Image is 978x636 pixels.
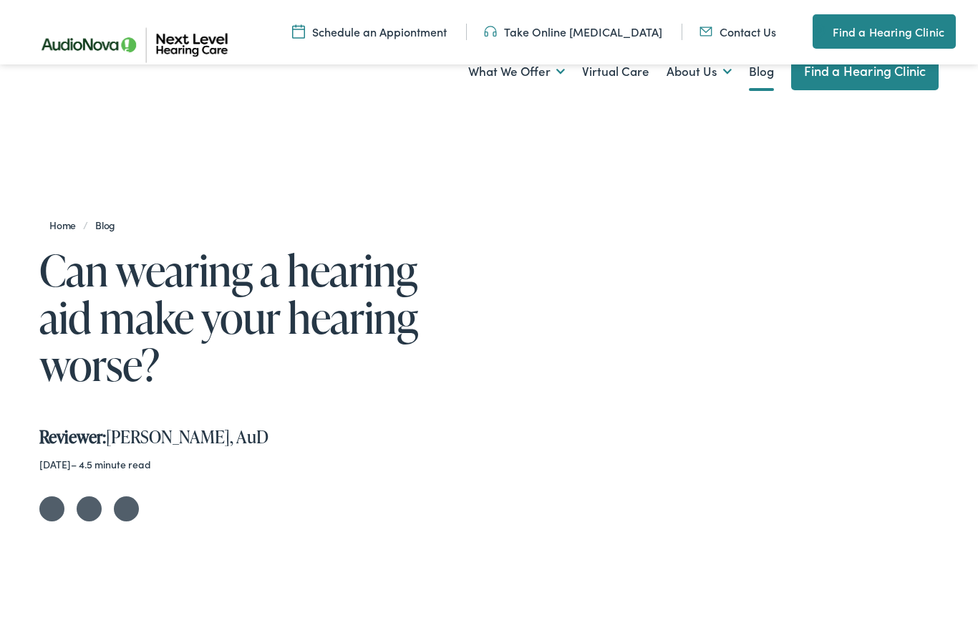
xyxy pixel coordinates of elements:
[39,425,106,448] strong: Reviewer:
[484,24,497,39] img: An icon symbolizing headphones, colored in teal, suggests audio-related services or features.
[49,218,122,232] span: /
[468,45,565,98] a: What We Offer
[813,23,826,40] img: A map pin icon in teal indicates location-related features or services.
[39,457,71,471] time: [DATE]
[699,24,776,39] a: Contact Us
[667,45,732,98] a: About Us
[39,496,64,521] a: Share on Twitter
[39,246,453,388] h1: Can wearing a hearing aid make your hearing worse?
[77,496,102,521] a: Share on Facebook
[292,24,447,39] a: Schedule an Appiontment
[49,218,83,232] a: Home
[114,496,139,521] a: Share on LinkedIn
[39,406,453,448] div: [PERSON_NAME], AuD
[39,458,453,471] div: – 4.5 minute read
[88,218,122,232] a: Blog
[813,14,956,49] a: Find a Hearing Clinic
[749,45,774,98] a: Blog
[292,24,305,39] img: Calendar icon representing the ability to schedule a hearing test or hearing aid appointment at N...
[582,45,649,98] a: Virtual Care
[699,24,712,39] img: An icon representing mail communication is presented in a unique teal color.
[484,24,662,39] a: Take Online [MEDICAL_DATA]
[791,52,939,90] a: Find a Hearing Clinic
